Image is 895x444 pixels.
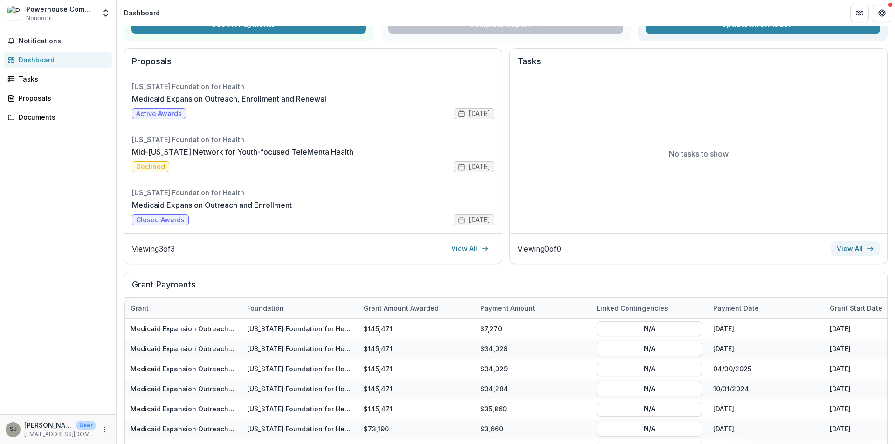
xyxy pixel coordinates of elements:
[708,379,824,399] div: 10/31/2024
[597,361,702,376] button: N/A
[708,359,824,379] div: 04/30/2025
[824,303,888,313] div: Grant start date
[517,56,880,74] h2: Tasks
[247,323,352,334] p: [US_STATE] Foundation for Health
[358,339,475,359] div: $145,471
[76,421,96,430] p: User
[26,14,52,22] span: Nonprofit
[124,8,160,18] div: Dashboard
[597,381,702,396] button: N/A
[99,4,112,22] button: Open entity switcher
[241,303,289,313] div: Foundation
[99,424,110,435] button: More
[475,298,591,318] div: Payment Amount
[19,112,105,122] div: Documents
[475,303,541,313] div: Payment Amount
[597,421,702,436] button: N/A
[4,52,112,68] a: Dashboard
[358,298,475,318] div: Grant amount awarded
[7,6,22,20] img: Powerhouse Community Development Corporation
[517,243,561,254] p: Viewing 0 of 0
[446,241,494,256] a: View All
[132,243,175,254] p: Viewing 3 of 3
[247,424,352,434] p: [US_STATE] Foundation for Health
[24,430,96,438] p: [EMAIL_ADDRESS][DOMAIN_NAME]
[247,383,352,394] p: [US_STATE] Foundation for Health
[132,199,292,211] a: Medicaid Expansion Outreach and Enrollment
[120,6,164,20] nav: breadcrumb
[708,419,824,439] div: [DATE]
[850,4,869,22] button: Partners
[597,341,702,356] button: N/A
[132,280,880,297] h2: Grant Payments
[708,399,824,419] div: [DATE]
[475,319,591,339] div: $7,270
[708,298,824,318] div: Payment date
[19,93,105,103] div: Proposals
[597,401,702,416] button: N/A
[708,319,824,339] div: [DATE]
[591,298,708,318] div: Linked Contingencies
[358,419,475,439] div: $73,190
[131,385,311,393] a: Medicaid Expansion Outreach, Enrollment and Renewal
[131,405,311,413] a: Medicaid Expansion Outreach, Enrollment and Renewal
[10,426,17,432] div: Stefan Jackson
[24,420,73,430] p: [PERSON_NAME]
[131,365,311,373] a: Medicaid Expansion Outreach, Enrollment and Renewal
[125,298,241,318] div: Grant
[247,343,352,354] p: [US_STATE] Foundation for Health
[591,303,674,313] div: Linked Contingencies
[475,379,591,399] div: $34,284
[131,345,311,353] a: Medicaid Expansion Outreach, Enrollment and Renewal
[247,363,352,374] p: [US_STATE] Foundation for Health
[132,146,353,157] a: Mid-[US_STATE] Network for Youth-focused TeleMentalHealth
[708,339,824,359] div: [DATE]
[132,56,494,74] h2: Proposals
[358,379,475,399] div: $145,471
[241,298,358,318] div: Foundation
[708,303,764,313] div: Payment date
[358,319,475,339] div: $145,471
[131,325,311,333] a: Medicaid Expansion Outreach, Enrollment and Renewal
[358,303,444,313] div: Grant amount awarded
[475,359,591,379] div: $34,029
[475,419,591,439] div: $3,660
[131,425,279,433] a: Medicaid Expansion Outreach and Enrollment
[4,109,112,125] a: Documents
[19,74,105,84] div: Tasks
[475,399,591,419] div: $35,860
[873,4,891,22] button: Get Help
[132,93,326,104] a: Medicaid Expansion Outreach, Enrollment and Renewal
[4,90,112,106] a: Proposals
[19,55,105,65] div: Dashboard
[247,403,352,414] p: [US_STATE] Foundation for Health
[19,37,109,45] span: Notifications
[669,148,729,159] p: No tasks to show
[358,359,475,379] div: $145,471
[4,34,112,48] button: Notifications
[4,71,112,87] a: Tasks
[26,4,96,14] div: Powerhouse Community Development Corporation
[831,241,880,256] a: View All
[358,399,475,419] div: $145,471
[475,339,591,359] div: $34,028
[597,321,702,336] button: N/A
[125,303,154,313] div: Grant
